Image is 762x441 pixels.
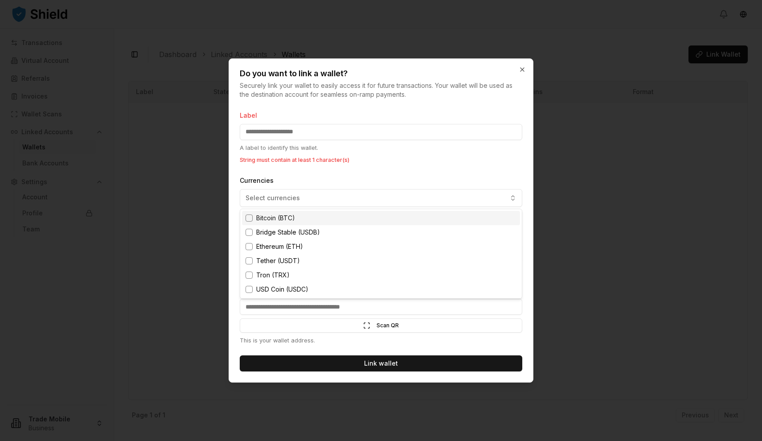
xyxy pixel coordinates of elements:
span: Bitcoin (BTC) [256,214,295,223]
span: USD Coin (USDC) [256,285,308,294]
span: Tron (TRX) [256,271,290,280]
span: Bridge Stable (USDB) [256,228,320,237]
div: Suggestions [240,209,522,298]
span: Tether (USDT) [256,256,300,265]
span: Ethereum (ETH) [256,242,303,251]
